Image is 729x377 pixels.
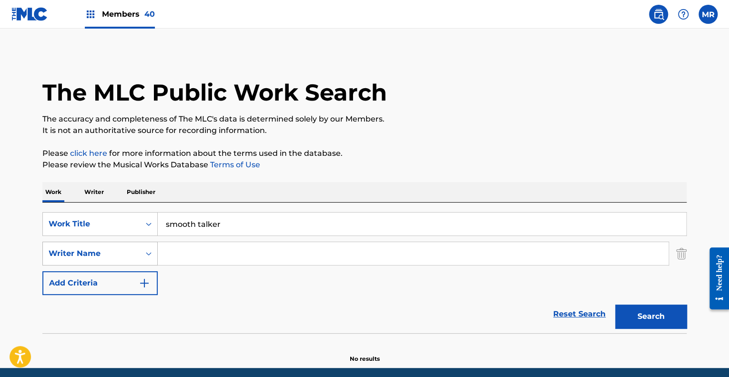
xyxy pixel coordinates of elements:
[676,242,687,265] img: Delete Criterion
[42,78,387,107] h1: The MLC Public Work Search
[674,5,693,24] div: Help
[11,7,48,21] img: MLC Logo
[70,149,107,158] a: click here
[144,10,155,19] span: 40
[85,9,96,20] img: Top Rightsholders
[49,218,134,230] div: Work Title
[208,160,260,169] a: Terms of Use
[102,9,155,20] span: Members
[42,212,687,333] form: Search Form
[699,5,718,24] div: User Menu
[42,113,687,125] p: The accuracy and completeness of The MLC's data is determined solely by our Members.
[653,9,664,20] img: search
[42,271,158,295] button: Add Criteria
[350,343,380,363] p: No results
[81,182,107,202] p: Writer
[139,277,150,289] img: 9d2ae6d4665cec9f34b9.svg
[615,305,687,328] button: Search
[124,182,158,202] p: Publisher
[49,248,134,259] div: Writer Name
[42,159,687,171] p: Please review the Musical Works Database
[649,5,668,24] a: Public Search
[42,125,687,136] p: It is not an authoritative source for recording information.
[702,240,729,316] iframe: Resource Center
[548,304,610,325] a: Reset Search
[42,148,687,159] p: Please for more information about the terms used in the database.
[42,182,64,202] p: Work
[678,9,689,20] img: help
